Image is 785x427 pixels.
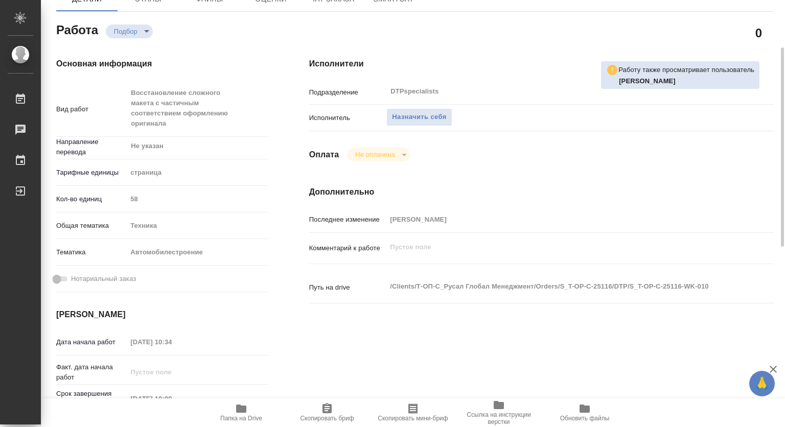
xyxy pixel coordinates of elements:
[392,111,446,123] span: Назначить себя
[127,192,268,206] input: Пустое поле
[309,186,774,198] h4: Дополнительно
[386,108,452,126] button: Назначить себя
[619,77,676,85] b: [PERSON_NAME]
[300,415,354,422] span: Скопировать бриф
[127,335,216,349] input: Пустое поле
[618,65,754,75] p: Работу также просматривает пользователь
[386,278,735,295] textarea: /Clients/Т-ОП-С_Русал Глобал Менеджмент/Orders/S_T-OP-C-25116/DTP/S_T-OP-C-25116-WK-010
[370,398,456,427] button: Скопировать мини-бриф
[352,150,398,159] button: Не оплачена
[542,398,628,427] button: Обновить файлы
[56,194,127,204] p: Кол-во единиц
[619,76,754,86] p: Яковлев Сергей
[378,415,448,422] span: Скопировать мини-бриф
[127,217,268,234] div: Техника
[309,282,387,293] p: Путь на drive
[309,149,339,161] h4: Оплата
[56,104,127,114] p: Вид работ
[309,58,774,70] h4: Исполнители
[220,415,262,422] span: Папка на Drive
[56,362,127,383] p: Факт. дата начала работ
[127,365,216,379] input: Пустое поле
[111,27,141,36] button: Подбор
[71,274,136,284] span: Нотариальный заказ
[309,113,387,123] p: Исполнитель
[56,137,127,157] p: Направление перевода
[56,309,268,321] h4: [PERSON_NAME]
[56,168,127,178] p: Тарифные единицы
[56,389,127,409] p: Срок завершения работ
[56,337,127,347] p: Дата начала работ
[106,25,153,38] div: Подбор
[462,411,536,425] span: Ссылка на инструкции верстки
[198,398,284,427] button: Папка на Drive
[753,373,771,394] span: 🙏
[755,24,762,41] h2: 0
[560,415,610,422] span: Обновить файлы
[309,87,387,98] p: Подразделение
[56,58,268,70] h4: Основная информация
[127,164,268,181] div: страница
[127,244,268,261] div: Автомобилестроение
[56,247,127,257] p: Тематика
[456,398,542,427] button: Ссылка на инструкции верстки
[347,148,410,161] div: Подбор
[749,371,775,396] button: 🙏
[284,398,370,427] button: Скопировать бриф
[386,212,735,227] input: Пустое поле
[309,215,387,225] p: Последнее изменение
[127,391,216,406] input: Пустое поле
[309,243,387,253] p: Комментарий к работе
[56,20,98,38] h2: Работа
[56,221,127,231] p: Общая тематика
